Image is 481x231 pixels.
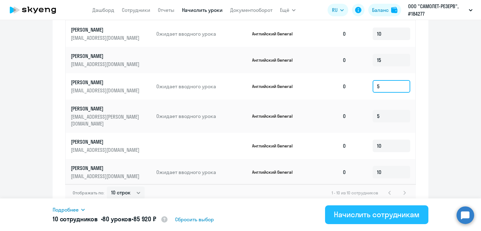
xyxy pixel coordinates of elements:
[71,105,141,112] p: [PERSON_NAME]
[156,169,247,176] p: Ожидает вводного урока
[391,7,397,13] img: balance
[71,26,151,41] a: [PERSON_NAME][EMAIL_ADDRESS][DOMAIN_NAME]
[328,4,348,16] button: RU
[308,133,351,159] td: 0
[71,165,151,180] a: [PERSON_NAME][EMAIL_ADDRESS][DOMAIN_NAME]
[408,3,466,18] p: ООО "САМОЛЕТ-РЕЗЕРВ", #184277
[156,30,247,37] p: Ожидает вводного урока
[308,100,351,133] td: 0
[308,47,351,73] td: 0
[102,215,132,223] span: 80 уроков
[252,84,299,89] p: Английский General
[71,105,151,127] a: [PERSON_NAME][EMAIL_ADDRESS][PERSON_NAME][DOMAIN_NAME]
[71,53,151,68] a: [PERSON_NAME][EMAIL_ADDRESS][DOMAIN_NAME]
[71,79,141,86] p: [PERSON_NAME]
[71,138,141,145] p: [PERSON_NAME]
[71,26,141,33] p: [PERSON_NAME]
[182,7,223,13] a: Начислить уроки
[92,7,114,13] a: Дашборд
[332,6,338,14] span: RU
[325,205,428,224] button: Начислить сотрудникам
[71,61,141,68] p: [EMAIL_ADDRESS][DOMAIN_NAME]
[73,190,104,196] span: Отображать по:
[252,143,299,149] p: Английский General
[71,34,141,41] p: [EMAIL_ADDRESS][DOMAIN_NAME]
[71,79,151,94] a: [PERSON_NAME][EMAIL_ADDRESS][DOMAIN_NAME]
[308,21,351,47] td: 0
[252,113,299,119] p: Английский General
[332,190,378,196] span: 1 - 10 из 10 сотрудников
[71,173,141,180] p: [EMAIL_ADDRESS][DOMAIN_NAME]
[230,7,272,13] a: Документооборот
[71,138,151,153] a: [PERSON_NAME][EMAIL_ADDRESS][DOMAIN_NAME]
[280,6,289,14] span: Ещё
[71,146,141,153] p: [EMAIL_ADDRESS][DOMAIN_NAME]
[405,3,476,18] button: ООО "САМОЛЕТ-РЕЗЕРВ", #184277
[71,165,141,172] p: [PERSON_NAME]
[156,83,247,90] p: Ожидает вводного урока
[372,6,389,14] div: Баланс
[308,159,351,185] td: 0
[252,169,299,175] p: Английский General
[71,87,141,94] p: [EMAIL_ADDRESS][DOMAIN_NAME]
[53,215,168,224] h5: 10 сотрудников • •
[334,209,420,219] div: Начислить сотрудникам
[252,57,299,63] p: Английский General
[71,113,141,127] p: [EMAIL_ADDRESS][PERSON_NAME][DOMAIN_NAME]
[175,216,214,223] span: Сбросить выбор
[252,31,299,37] p: Английский General
[308,73,351,100] td: 0
[156,113,247,120] p: Ожидает вводного урока
[71,53,141,59] p: [PERSON_NAME]
[368,4,401,16] button: Балансbalance
[158,7,174,13] a: Отчеты
[280,4,296,16] button: Ещё
[133,215,156,223] span: 85 920 ₽
[122,7,150,13] a: Сотрудники
[53,206,79,213] span: Подробнее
